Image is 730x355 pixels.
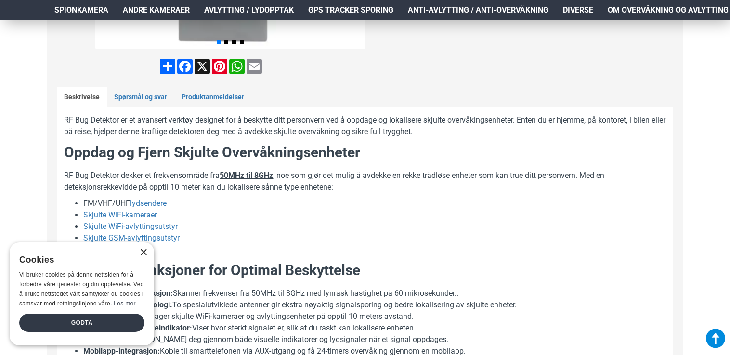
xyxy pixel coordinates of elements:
[64,142,666,163] h2: Oppdag og Fjern Skjulte Overvåkningsenheter
[83,322,666,334] li: Viser hvor sterkt signalet er, slik at du raskt kan lokalisere enheten.
[140,249,147,256] div: Close
[83,334,666,345] li: [PERSON_NAME] deg gjennom både visuelle indikatorer og lydsignaler når et signal oppdages.
[159,59,176,74] a: Share
[83,198,666,209] li: FM/VHF/UHF
[64,170,666,193] p: RF Bug Detektor dekker et frekvensområde fra , noe som gjør det mulig å avdekke en rekke trådløse...
[64,114,666,138] p: RF Bug Detektor er et avansert verktøy designet for å beskytte ditt personvern ved å oppdage og l...
[19,250,138,270] div: Cookies
[211,59,228,74] a: Pinterest
[174,87,251,107] a: Produktanmeldelser
[114,300,135,307] a: Les mer, opens a new window
[217,40,221,44] span: Go to slide 1
[83,232,180,244] a: Skjulte GSM-avlyttingsutstyr
[83,209,157,221] a: Skjulte WiFi-kameraer
[228,59,246,74] a: WhatsApp
[57,87,107,107] a: Beskrivelse
[83,288,666,299] li: Skanner frekvenser fra 50MHz til 8GHz med lynrask hastighet på 60 mikrosekunder..
[83,221,178,232] a: Skjulte WiFi-avlyttingsutstyr
[224,40,228,44] span: Go to slide 2
[240,40,244,44] span: Go to slide 4
[54,4,108,16] span: Spionkamera
[83,311,666,322] li: Oppdager skjulte WiFi-kameraer og avlyttingsenheter på opptil 10 meters avstand.
[220,171,273,180] u: 50MHz til 8GHz
[204,4,294,16] span: Avlytting / Lydopptak
[19,271,144,306] span: Vi bruker cookies på denne nettsiden for å forbedre våre tjenester og din opplevelse. Ved å bruke...
[232,40,236,44] span: Go to slide 3
[608,4,729,16] span: Om overvåkning og avlytting
[130,198,167,209] a: lydsendere
[308,4,393,16] span: GPS Tracker Sporing
[83,299,666,311] li: To spesialutviklede antenner gir ekstra nøyaktig signalsporing og bedre lokalisering av skjulte e...
[107,87,174,107] a: Spørsmål og svar
[19,314,144,332] div: Godta
[246,59,263,74] a: Email
[563,4,593,16] span: Diverse
[176,59,194,74] a: Facebook
[64,260,666,280] h2: Avanserte Funksjoner for Optimal Beskyttelse
[194,59,211,74] a: X
[123,4,190,16] span: Andre kameraer
[408,4,548,16] span: Anti-avlytting / Anti-overvåkning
